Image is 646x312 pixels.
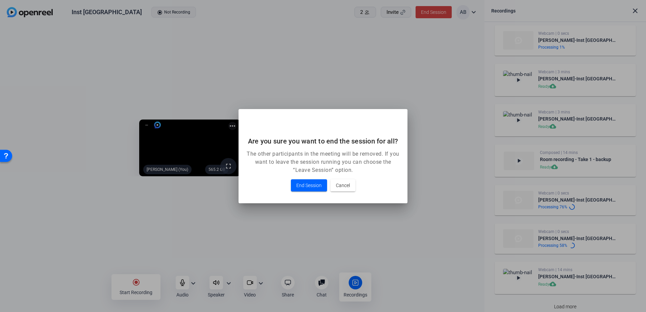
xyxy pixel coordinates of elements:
h2: Are you sure you want to end the session for all? [247,136,399,147]
span: End Session [296,181,322,189]
button: End Session [291,179,327,191]
span: Cancel [336,181,350,189]
p: The other participants in the meeting will be removed. If you want to leave the session running y... [247,150,399,174]
button: Cancel [330,179,355,191]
